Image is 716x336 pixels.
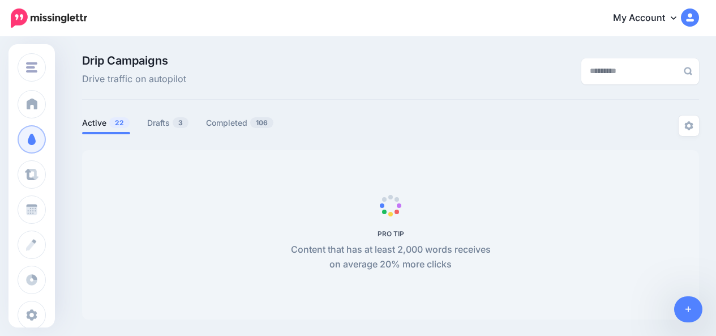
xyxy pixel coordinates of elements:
a: Drafts3 [147,116,189,130]
img: menu.png [26,62,37,73]
img: search-grey-6.png [684,67,692,75]
span: 106 [250,117,273,128]
img: settings-grey.png [684,121,693,130]
span: 3 [173,117,188,128]
span: Drive traffic on autopilot [82,72,186,87]
a: Active22 [82,116,130,130]
span: 22 [109,117,130,128]
a: Completed106 [206,116,274,130]
span: Drip Campaigns [82,55,186,66]
h5: PRO TIP [285,229,497,238]
img: Missinglettr [11,8,87,28]
a: My Account [602,5,699,32]
p: Content that has at least 2,000 words receives on average 20% more clicks [285,243,497,272]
